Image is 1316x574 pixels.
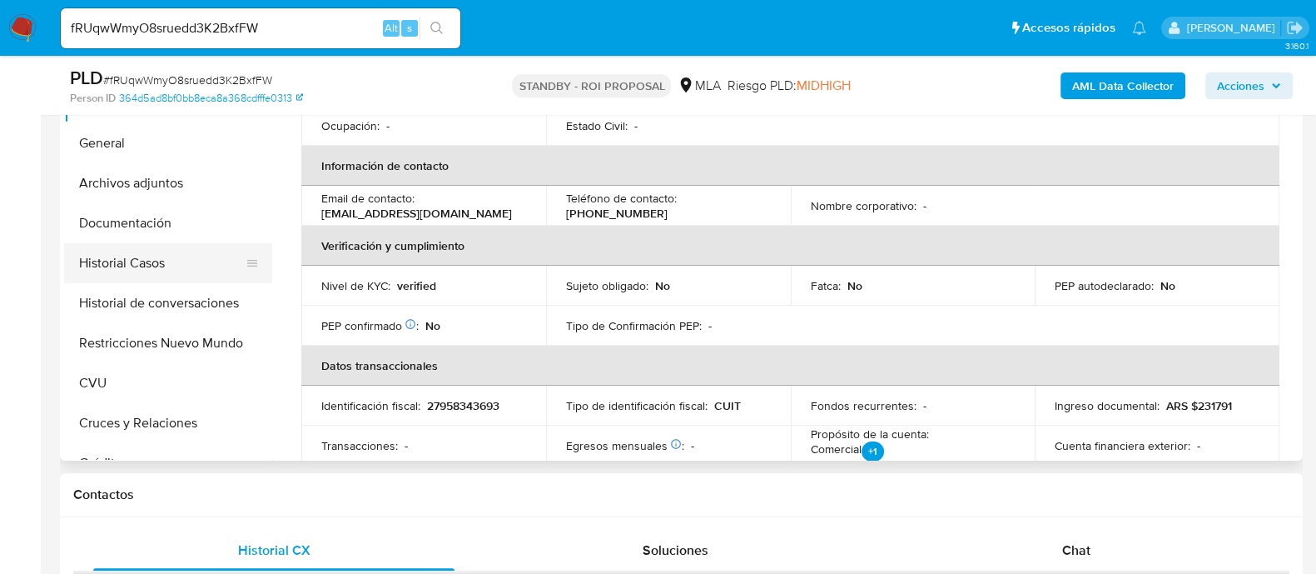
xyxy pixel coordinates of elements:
th: Verificación y cumplimiento [301,226,1279,266]
span: s [407,20,412,36]
span: Accesos rápidos [1022,19,1115,37]
p: No [655,278,670,293]
span: Riesgo PLD: [727,77,850,95]
span: Alt [385,20,398,36]
p: emmanuel.vitiello@mercadolibre.com [1186,20,1280,36]
p: [EMAIL_ADDRESS][DOMAIN_NAME] [321,206,512,221]
a: 364d5ad8bf0bb8eca8a368cdfffe0313 [119,91,303,106]
p: - [386,118,390,133]
h1: Contactos [73,487,1289,503]
p: No [847,278,862,293]
input: Buscar usuario o caso... [61,17,460,39]
button: Acciones [1205,72,1293,99]
p: STANDBY - ROI PROPOSAL [512,74,671,97]
p: 27958343693 [427,398,499,413]
span: Historial CX [238,541,310,560]
p: Tipo de Confirmación PEP : [566,318,702,333]
p: - [405,438,408,453]
p: Ingreso documental : [1055,398,1160,413]
p: No [1160,278,1175,293]
p: Fatca : [811,278,841,293]
span: MIDHIGH [796,76,850,95]
button: General [64,123,272,163]
p: CUIT [714,398,741,413]
p: Sujeto obligado : [566,278,648,293]
p: PEP confirmado : [321,318,419,333]
button: search-icon [420,17,454,40]
span: Soluciones [643,541,708,560]
span: # fRUqwWmyO8sruedd3K2BxfFW [103,72,272,88]
p: ARS $231791 [1166,398,1232,413]
p: Cuenta financiera exterior : [1055,438,1190,453]
p: Teléfono de contacto : [566,191,677,206]
p: - [691,438,694,453]
p: Nombre corporativo : [811,198,916,213]
button: Historial de conversaciones [64,283,272,323]
b: PLD [70,64,103,91]
p: PEP autodeclarado : [1055,278,1154,293]
button: Créditos [64,443,272,483]
th: Datos transaccionales [301,346,1279,386]
p: Propósito de la cuenta : [811,427,929,442]
a: Salir [1286,19,1304,37]
button: Historial Casos [64,243,259,283]
p: Transacciones : [321,438,398,453]
th: Información de contacto [301,146,1279,186]
p: Egresos mensuales : [566,438,684,453]
p: +1 [862,442,884,462]
span: 3.160.1 [1284,39,1308,52]
p: Identificación fiscal : [321,398,420,413]
p: Email de contacto : [321,191,415,206]
button: CVU [64,363,272,403]
p: verified [397,278,436,293]
p: [PHONE_NUMBER] [566,206,668,221]
p: Comercial [811,442,884,465]
button: Archivos adjuntos [64,163,272,203]
b: Person ID [70,91,116,106]
span: Acciones [1217,72,1264,99]
p: - [923,398,926,413]
button: Restricciones Nuevo Mundo [64,323,272,363]
span: Chat [1062,541,1090,560]
p: - [1197,438,1200,453]
b: AML Data Collector [1072,72,1174,99]
p: - [708,318,712,333]
p: Estado Civil : [566,118,628,133]
button: AML Data Collector [1060,72,1185,99]
a: Notificaciones [1132,21,1146,35]
div: MLA [678,77,720,95]
button: Documentación [64,203,272,243]
p: Ocupación : [321,118,380,133]
p: Tipo de identificación fiscal : [566,398,708,413]
p: Nivel de KYC : [321,278,390,293]
button: Cruces y Relaciones [64,403,272,443]
p: - [923,198,926,213]
p: - [634,118,638,133]
p: Fondos recurrentes : [811,398,916,413]
p: No [425,318,440,333]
